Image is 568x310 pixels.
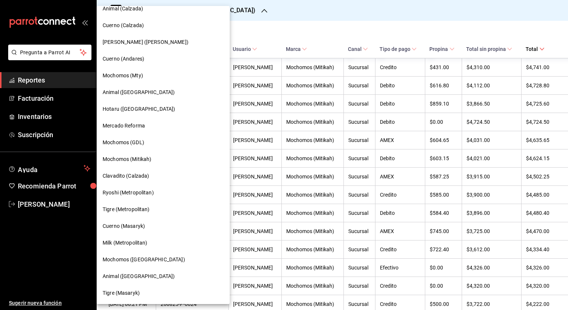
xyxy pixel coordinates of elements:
[103,55,144,63] span: Cuerno (Andares)
[97,184,230,201] div: Ryoshi (Metropolitan)
[103,88,175,96] span: Animal ([GEOGRAPHIC_DATA])
[103,38,188,46] span: [PERSON_NAME] ([PERSON_NAME])
[103,256,185,264] span: Mochomos ([GEOGRAPHIC_DATA])
[103,272,175,280] span: Animal ([GEOGRAPHIC_DATA])
[103,189,154,197] span: Ryoshi (Metropolitan)
[103,122,145,130] span: Mercado Reforma
[97,101,230,117] div: Hotaru ([GEOGRAPHIC_DATA])
[103,239,148,247] span: Milk (Metropolitan)
[103,155,151,163] span: Mochomos (Mitikah)
[103,105,175,113] span: Hotaru ([GEOGRAPHIC_DATA])
[97,268,230,285] div: Animal ([GEOGRAPHIC_DATA])
[97,168,230,184] div: Clavadito (Calzada)
[97,235,230,251] div: Milk (Metropolitan)
[97,251,230,268] div: Mochomos ([GEOGRAPHIC_DATA])
[97,134,230,151] div: Mochomos (GDL)
[97,218,230,235] div: Cuerno (Masaryk)
[97,285,230,301] div: Tigre (Masaryk)
[97,117,230,134] div: Mercado Reforma
[103,222,145,230] span: Cuerno (Masaryk)
[97,0,230,17] div: Animal (Calzada)
[103,139,144,146] span: Mochomos (GDL)
[97,84,230,101] div: Animal ([GEOGRAPHIC_DATA])
[97,51,230,67] div: Cuerno (Andares)
[103,172,149,180] span: Clavadito (Calzada)
[103,72,143,80] span: Mochomos (Mty)
[97,34,230,51] div: [PERSON_NAME] ([PERSON_NAME])
[97,67,230,84] div: Mochomos (Mty)
[97,151,230,168] div: Mochomos (Mitikah)
[103,289,140,297] span: Tigre (Masaryk)
[103,22,144,29] span: Cuerno (Calzada)
[103,206,150,213] span: Tigre (Metropolitan)
[103,5,143,13] span: Animal (Calzada)
[97,17,230,34] div: Cuerno (Calzada)
[97,201,230,218] div: Tigre (Metropolitan)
